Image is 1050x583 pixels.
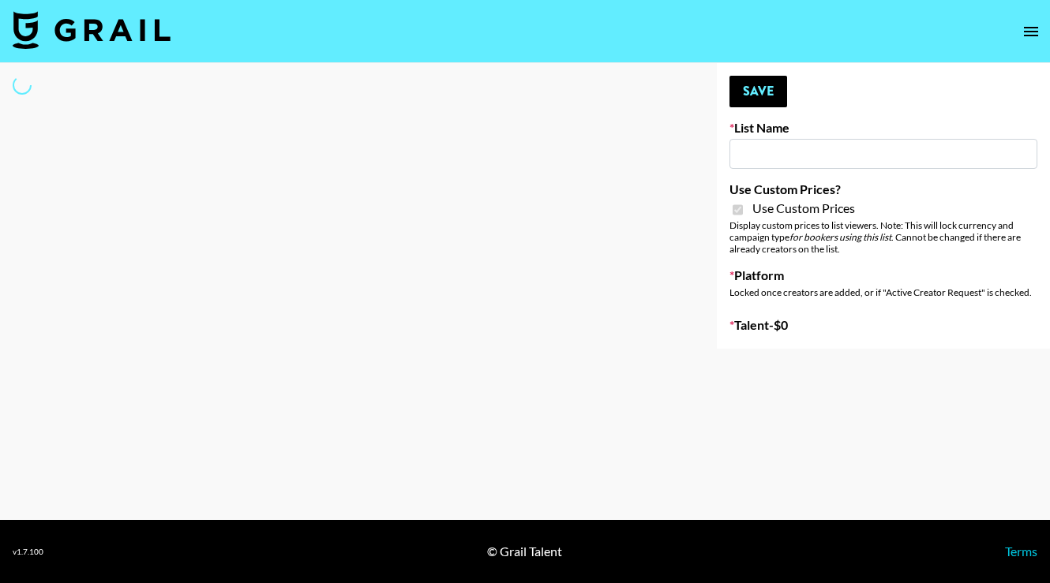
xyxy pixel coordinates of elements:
button: open drawer [1015,16,1047,47]
div: Display custom prices to list viewers. Note: This will lock currency and campaign type . Cannot b... [729,219,1037,255]
label: List Name [729,120,1037,136]
img: Grail Talent [13,11,171,49]
div: Locked once creators are added, or if "Active Creator Request" is checked. [729,286,1037,298]
div: © Grail Talent [487,544,562,559]
label: Use Custom Prices? [729,181,1037,197]
em: for bookers using this list [789,231,891,243]
a: Terms [1005,544,1037,559]
button: Save [729,76,787,107]
span: Use Custom Prices [752,200,855,216]
label: Talent - $ 0 [729,317,1037,333]
label: Platform [729,267,1037,283]
div: v 1.7.100 [13,547,43,557]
